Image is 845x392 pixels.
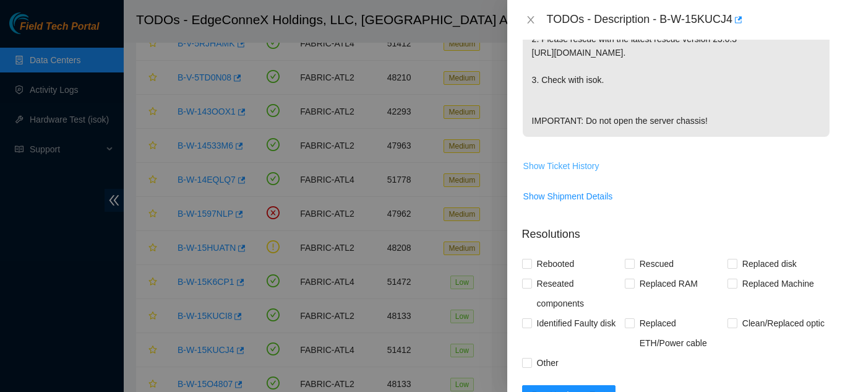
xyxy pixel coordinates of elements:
[635,254,679,274] span: Rescued
[532,274,625,313] span: Reseated components
[523,156,600,176] button: Show Ticket History
[532,313,621,333] span: Identified Faulty disk
[532,353,564,373] span: Other
[635,313,727,353] span: Replaced ETH/Power cable
[737,313,830,333] span: Clean/Replaced optic
[737,274,819,294] span: Replaced Machine
[532,254,580,274] span: Rebooted
[635,274,703,294] span: Replaced RAM
[522,14,539,26] button: Close
[547,10,830,30] div: TODOs - Description - B-W-15KUCJ4
[523,159,599,173] span: Show Ticket History
[526,15,536,25] span: close
[522,216,830,243] p: Resolutions
[523,186,614,206] button: Show Shipment Details
[523,189,613,203] span: Show Shipment Details
[737,254,802,274] span: Replaced disk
